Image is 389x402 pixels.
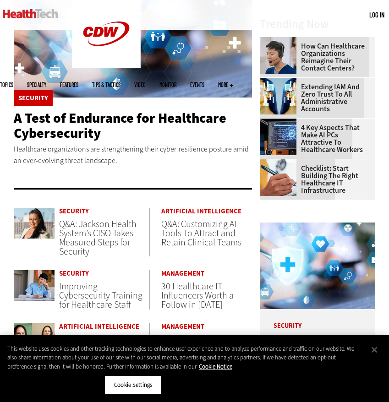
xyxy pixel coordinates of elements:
img: nurse studying on computer [14,270,55,301]
a: CDW [72,60,141,70]
span: Specialty [27,82,46,87]
img: Healthcare cybersecurity [260,223,375,309]
img: Person with a clipboard checking a list [260,159,296,196]
a: Management [161,323,252,330]
div: User menu [369,10,384,20]
a: 30 Healthcare IT Influencers Worth a Follow in [DATE] [161,280,234,311]
a: Log in [369,11,384,19]
a: Improving Cybersecurity Training for Healthcare Staff [59,280,142,311]
a: More information about your privacy [199,363,232,370]
a: Desktop monitor with brain AI concept [260,119,301,126]
a: Checklist: Start Building the Right Healthcare IT Infrastructure [260,165,370,194]
img: abstract image of woman with pixelated face [260,78,296,114]
a: abstract image of woman with pixelated face [260,78,301,85]
a: MonITor [159,82,176,87]
a: Security [18,95,48,102]
img: Connie Barrera [14,208,55,239]
a: Q&A: Jackson Health System’s CISO Takes Measured Steps for Security [59,218,137,258]
a: Security [59,208,149,215]
p: Security [260,309,375,329]
a: Extending IAM and Zero Trust to All Administrative Accounts [260,83,370,113]
a: Q&A: Ardent Health Envisions a Clear Path for Digital Transformation [161,334,243,374]
img: Home [3,9,58,18]
a: Events [190,82,204,87]
img: Desktop monitor with brain AI concept [260,119,296,155]
a: Artificial Intelligence [59,323,149,330]
a: Q&A: Customizing AI Tools To Attract and Retain Clinical Teams [161,218,241,249]
a: A Test of Endurance for Healthcare Cybersecurity [274,334,359,366]
a: Management [161,270,252,277]
a: Person with a clipboard checking a list [260,159,301,167]
a: Video [134,82,146,87]
a: Features [60,82,78,87]
button: Close [364,340,384,360]
a: 4 Key Aspects That Make AI PCs Attractive to Healthcare Workers [260,124,370,153]
a: Tips & Tactics [92,82,121,87]
div: This website uses cookies and other tracking technologies to enhance user experience and to analy... [7,344,362,371]
a: How Can Healthcare Organizations Reimagine Their Contact Centers? [260,43,370,72]
img: Hannah Koczka [14,323,55,354]
a: Q&A: Evaluating AI Tools for Healthcare With Northwestern Medicine [59,334,134,374]
a: A Test of Endurance for Healthcare Cybersecurity [14,109,226,142]
a: Artificial Intelligence [161,208,252,215]
p: Healthcare organizations are strengthening their cyber-resilience posture amid an ever-evolving t... [14,143,252,167]
button: Cookie Settings [104,375,162,395]
a: Security [59,270,149,277]
span: More [218,82,233,87]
